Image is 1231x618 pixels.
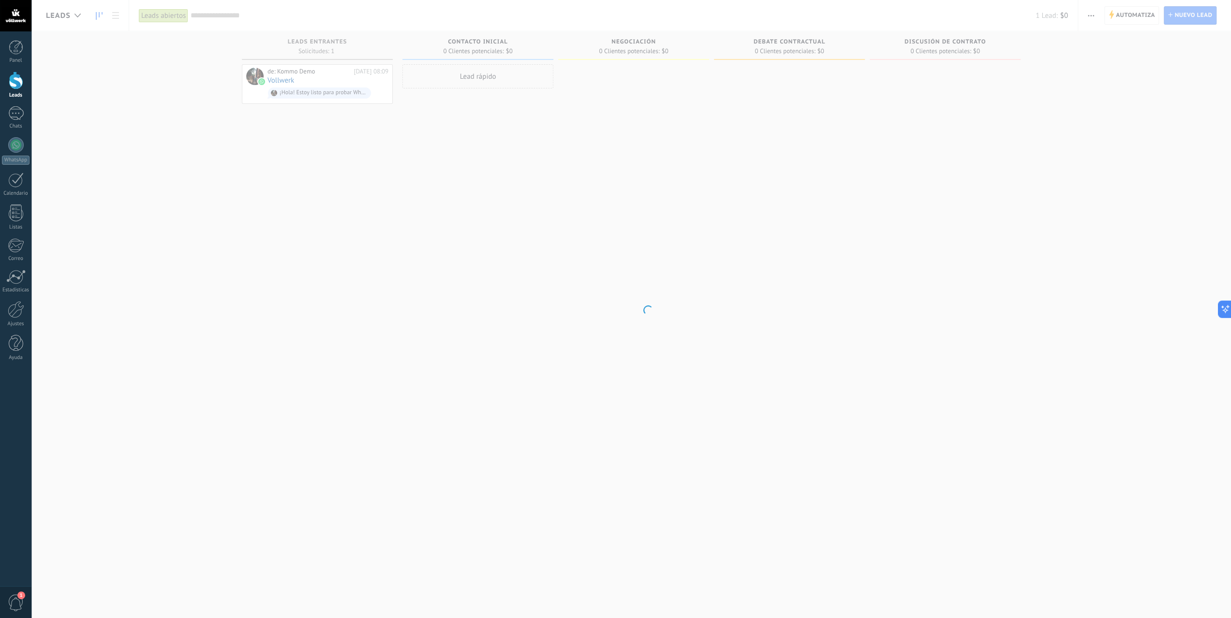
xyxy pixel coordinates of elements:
span: 1 [17,591,25,599]
div: Ayuda [2,355,30,361]
div: Calendario [2,190,30,197]
div: Correo [2,256,30,262]
div: Panel [2,57,30,64]
div: Listas [2,224,30,230]
div: Ajustes [2,321,30,327]
div: WhatsApp [2,156,30,165]
div: Chats [2,123,30,129]
div: Leads [2,92,30,99]
div: Estadísticas [2,287,30,293]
